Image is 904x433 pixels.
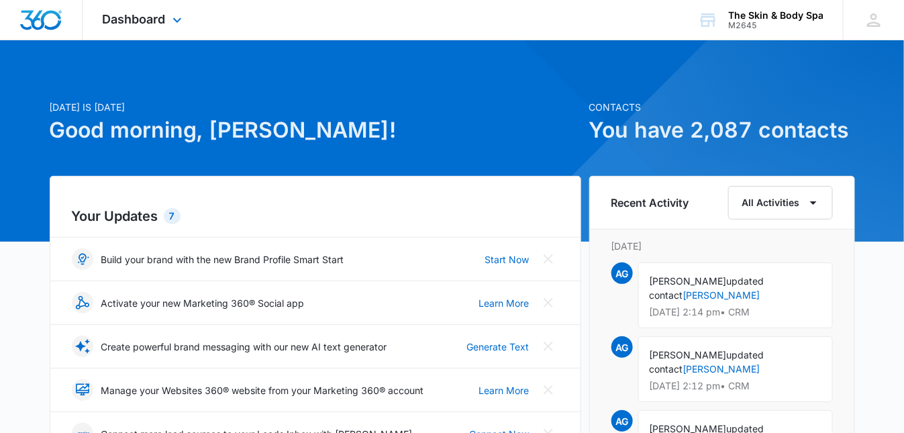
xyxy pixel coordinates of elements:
a: [PERSON_NAME] [683,363,760,375]
a: Generate Text [467,340,530,354]
p: [DATE] [611,239,833,253]
span: AG [611,336,633,358]
div: account id [728,21,823,30]
span: AG [611,410,633,432]
p: [DATE] is [DATE] [50,100,581,114]
div: account name [728,10,823,21]
p: Create powerful brand messaging with our new AI text generator [101,340,387,354]
button: Close [538,336,559,357]
p: Contacts [589,100,855,114]
p: Manage your Websites 360® website from your Marketing 360® account [101,383,424,397]
button: All Activities [728,186,833,220]
p: Activate your new Marketing 360® Social app [101,296,305,310]
span: [PERSON_NAME] [650,349,727,360]
button: Close [538,292,559,314]
button: Close [538,379,559,401]
a: Learn More [479,383,530,397]
a: Start Now [485,252,530,267]
p: [DATE] 2:12 pm • CRM [650,381,821,391]
a: [PERSON_NAME] [683,289,760,301]
button: Close [538,248,559,270]
span: [PERSON_NAME] [650,275,727,287]
a: Learn More [479,296,530,310]
h1: You have 2,087 contacts [589,114,855,146]
h6: Recent Activity [611,195,689,211]
span: AG [611,262,633,284]
span: Dashboard [103,12,166,26]
h2: Your Updates [72,206,559,226]
p: Build your brand with the new Brand Profile Smart Start [101,252,344,267]
h1: Good morning, [PERSON_NAME]! [50,114,581,146]
div: 7 [164,208,181,224]
p: [DATE] 2:14 pm • CRM [650,307,821,317]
